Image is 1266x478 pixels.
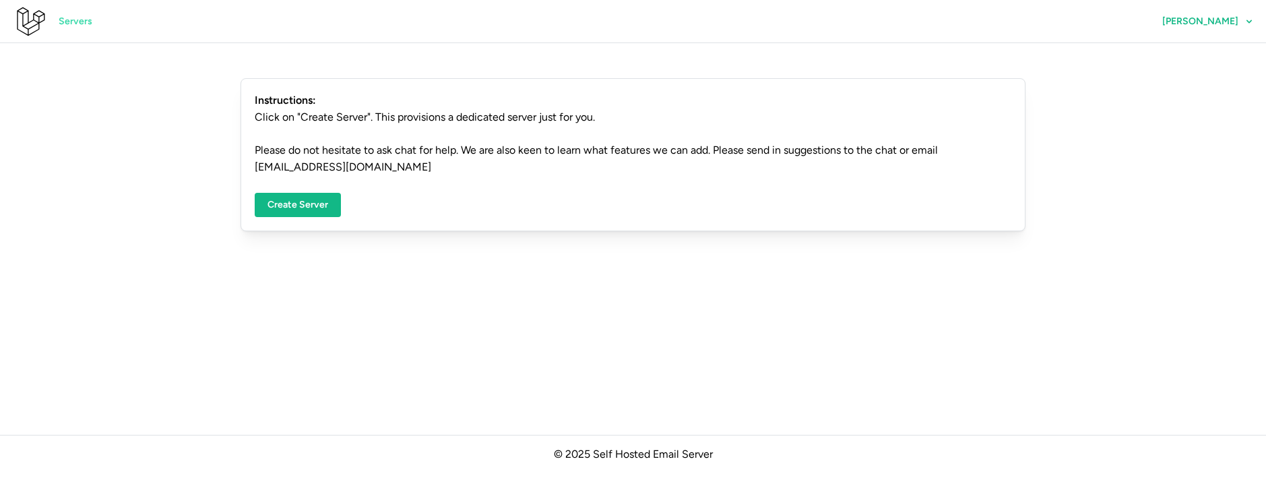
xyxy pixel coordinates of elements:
span: Create Server [267,193,328,216]
button: [PERSON_NAME] [1149,9,1266,34]
button: Create Server [255,193,341,217]
div: Click on "Create Server". This provisions a dedicated server just for you. Please do not hesitate... [241,78,1025,231]
span: [PERSON_NAME] [1162,17,1238,26]
a: Servers [46,9,105,34]
b: Instructions: [255,92,1011,109]
span: Servers [59,10,92,33]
